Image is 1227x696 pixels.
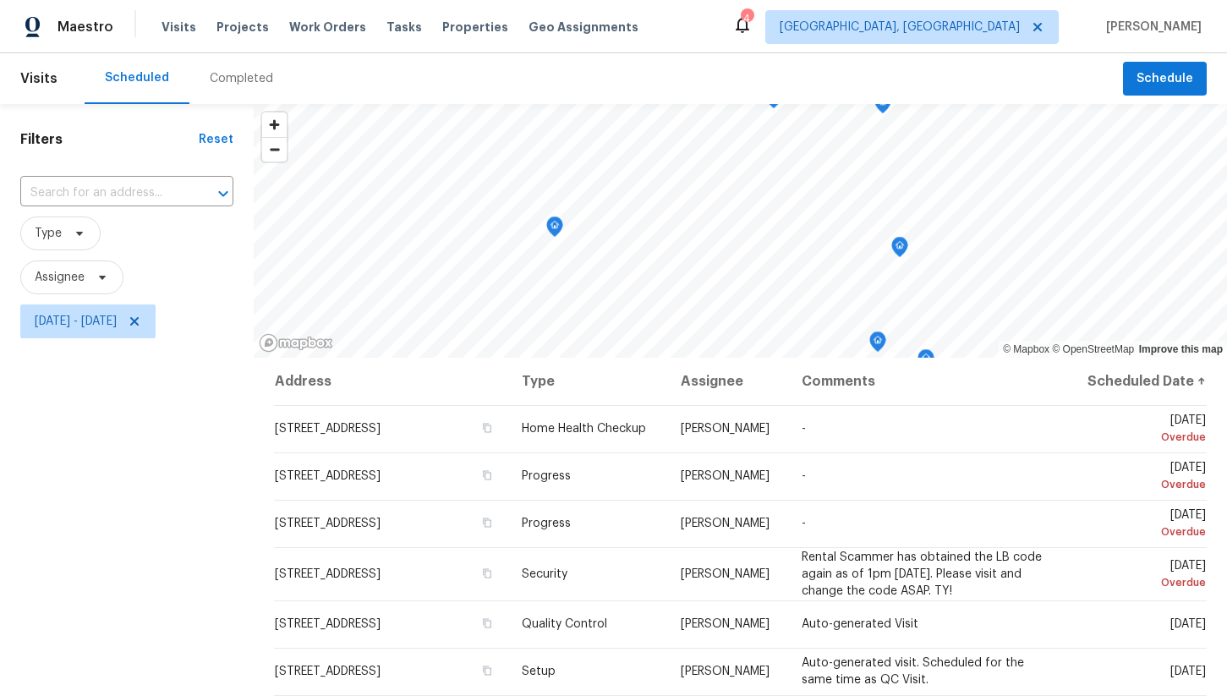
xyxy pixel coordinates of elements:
span: Visits [162,19,196,36]
span: [PERSON_NAME] [681,518,770,529]
button: Schedule [1123,62,1207,96]
input: Search for an address... [20,180,186,206]
span: Geo Assignments [529,19,638,36]
th: Assignee [667,358,788,405]
th: Address [274,358,508,405]
a: Mapbox [1003,343,1049,355]
button: Zoom out [262,137,287,162]
div: 4 [741,10,753,27]
span: [PERSON_NAME] [681,470,770,482]
span: Maestro [58,19,113,36]
button: Copy Address [479,616,495,631]
a: Mapbox homepage [259,333,333,353]
span: Security [522,568,567,580]
th: Scheduled Date ↑ [1068,358,1207,405]
div: Map marker [546,216,563,243]
button: Copy Address [479,663,495,678]
span: Zoom out [262,138,287,162]
span: [DATE] [1082,560,1206,591]
span: Auto-generated Visit [802,618,918,630]
span: Progress [522,470,571,482]
span: [PERSON_NAME] [681,568,770,580]
span: Work Orders [289,19,366,36]
span: Projects [216,19,269,36]
span: Properties [442,19,508,36]
span: [PERSON_NAME] [681,666,770,677]
span: Quality Control [522,618,607,630]
div: Map marker [891,237,908,263]
span: [STREET_ADDRESS] [275,568,381,580]
span: Visits [20,60,58,97]
button: Copy Address [479,420,495,436]
span: [GEOGRAPHIC_DATA], [GEOGRAPHIC_DATA] [780,19,1020,36]
span: [DATE] - [DATE] [35,313,117,330]
span: Tasks [386,21,422,33]
a: Improve this map [1139,343,1223,355]
span: Progress [522,518,571,529]
span: - [802,518,806,529]
span: Setup [522,666,556,677]
th: Type [508,358,666,405]
span: [DATE] [1170,666,1206,677]
span: - [802,470,806,482]
div: Map marker [869,332,886,358]
span: [PERSON_NAME] [681,423,770,435]
span: [STREET_ADDRESS] [275,518,381,529]
div: Reset [199,131,233,148]
span: [DATE] [1170,618,1206,630]
div: Overdue [1082,574,1206,591]
span: [PERSON_NAME] [681,618,770,630]
div: Map marker [874,93,891,119]
span: [DATE] [1082,509,1206,540]
span: - [802,423,806,435]
button: Open [211,182,235,206]
span: [DATE] [1082,462,1206,493]
a: OpenStreetMap [1052,343,1134,355]
button: Copy Address [479,515,495,530]
span: [STREET_ADDRESS] [275,423,381,435]
span: Schedule [1137,69,1193,90]
span: Auto-generated visit. Scheduled for the same time as QC Visit. [802,657,1024,686]
div: Scheduled [105,69,169,86]
h1: Filters [20,131,199,148]
div: Map marker [918,349,934,375]
span: Assignee [35,269,85,286]
span: [STREET_ADDRESS] [275,618,381,630]
span: Rental Scammer has obtained the LB code again as of 1pm [DATE]. Please visit and change the code ... [802,551,1042,597]
div: Overdue [1082,523,1206,540]
th: Comments [788,358,1068,405]
span: [STREET_ADDRESS] [275,666,381,677]
span: [STREET_ADDRESS] [275,470,381,482]
div: Completed [210,70,273,87]
button: Zoom in [262,112,287,137]
button: Copy Address [479,566,495,581]
span: Home Health Checkup [522,423,646,435]
button: Copy Address [479,468,495,483]
canvas: Map [254,104,1227,358]
div: Overdue [1082,476,1206,493]
span: [DATE] [1082,414,1206,446]
span: Type [35,225,62,242]
div: Overdue [1082,429,1206,446]
span: [PERSON_NAME] [1099,19,1202,36]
